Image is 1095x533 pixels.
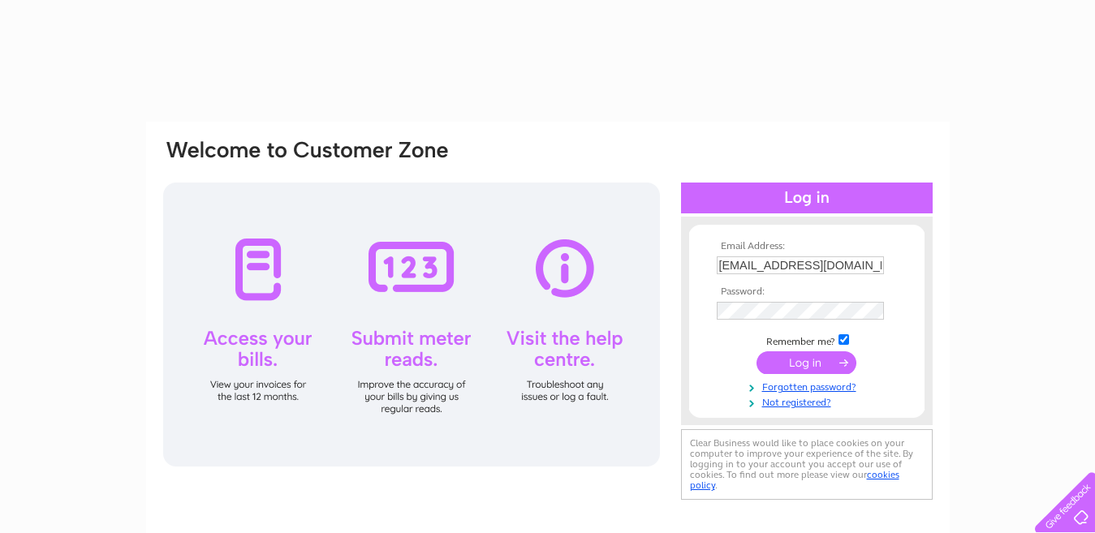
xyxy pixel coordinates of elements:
td: Remember me? [713,332,901,348]
input: Submit [757,351,856,374]
a: cookies policy [690,469,899,491]
a: Not registered? [717,393,901,409]
div: Clear Business would like to place cookies on your computer to improve your experience of the sit... [681,429,933,500]
th: Password: [713,286,901,298]
a: Forgotten password? [717,378,901,393]
th: Email Address: [713,241,901,252]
